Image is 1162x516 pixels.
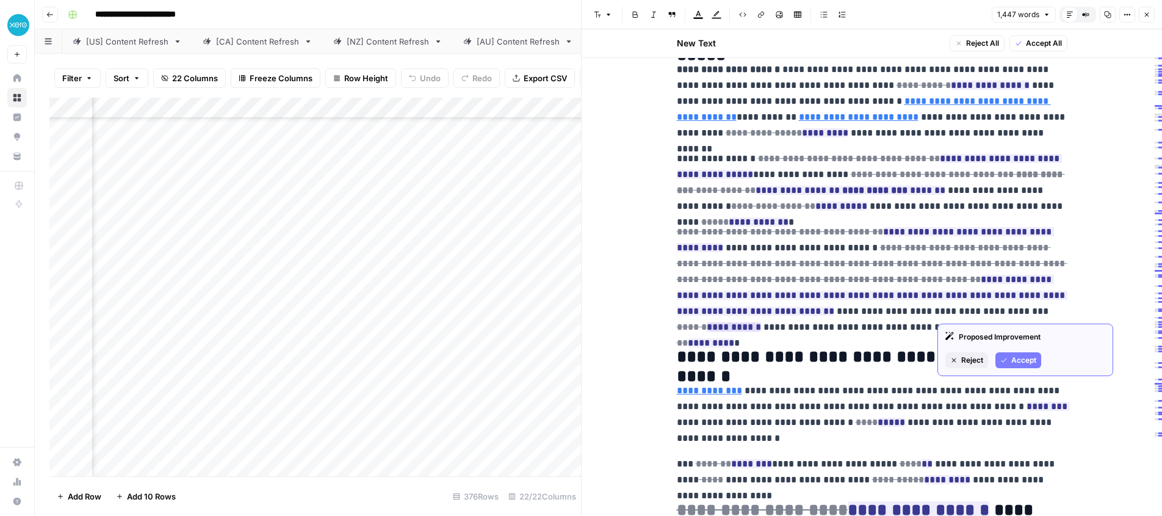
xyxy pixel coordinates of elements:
[945,332,1105,343] div: Proposed Improvement
[950,35,1005,51] button: Reject All
[477,35,560,48] div: [AU] Content Refresh
[992,7,1056,23] button: 1,447 words
[945,352,988,368] button: Reject
[250,72,312,84] span: Freeze Columns
[231,68,320,88] button: Freeze Columns
[401,68,449,88] button: Undo
[7,88,27,107] a: Browse
[347,35,429,48] div: [NZ] Content Refresh
[172,72,218,84] span: 22 Columns
[7,10,27,40] button: Workspace: XeroOps
[344,72,388,84] span: Row Height
[997,9,1039,20] span: 1,447 words
[7,452,27,472] a: Settings
[7,68,27,88] a: Home
[420,72,441,84] span: Undo
[505,68,575,88] button: Export CSV
[677,37,716,49] h2: New Text
[54,68,101,88] button: Filter
[68,490,101,503] span: Add Row
[86,35,168,48] div: [US] Content Refresh
[448,487,503,506] div: 376 Rows
[114,72,129,84] span: Sort
[7,472,27,492] a: Usage
[1009,35,1067,51] button: Accept All
[153,68,226,88] button: 22 Columns
[325,68,396,88] button: Row Height
[127,490,176,503] span: Add 10 Rows
[503,487,581,506] div: 22/22 Columns
[966,38,999,49] span: Reject All
[62,29,192,54] a: [US] Content Refresh
[216,35,299,48] div: [CA] Content Refresh
[995,352,1041,368] button: Accept
[453,68,500,88] button: Redo
[7,147,27,166] a: Your Data
[49,487,109,506] button: Add Row
[109,487,183,506] button: Add 10 Rows
[7,492,27,511] button: Help + Support
[453,29,583,54] a: [AU] Content Refresh
[62,72,82,84] span: Filter
[472,72,492,84] span: Redo
[7,107,27,127] a: Insights
[524,72,567,84] span: Export CSV
[106,68,148,88] button: Sort
[192,29,323,54] a: [CA] Content Refresh
[7,127,27,147] a: Opportunities
[1026,38,1062,49] span: Accept All
[961,355,983,366] span: Reject
[7,14,29,36] img: XeroOps Logo
[1011,355,1036,366] span: Accept
[323,29,453,54] a: [NZ] Content Refresh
